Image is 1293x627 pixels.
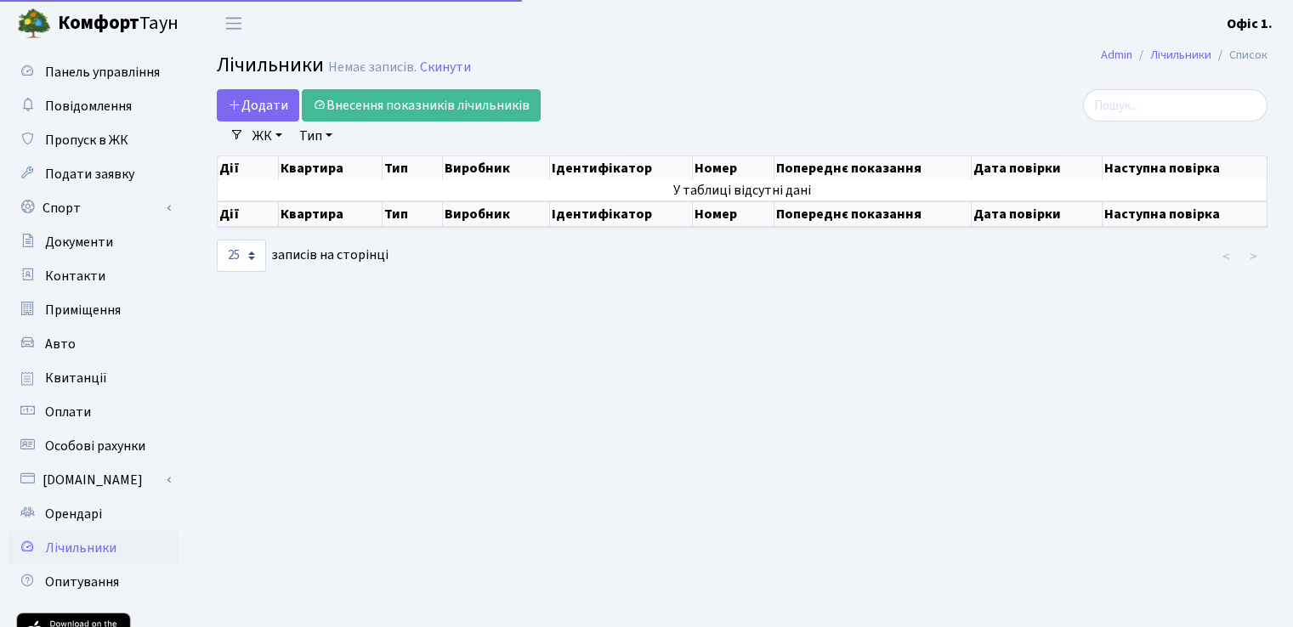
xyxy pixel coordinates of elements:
span: Контакти [45,267,105,285]
a: Додати [217,89,299,121]
b: Офіс 1. [1227,14,1273,33]
a: Оплати [9,395,179,429]
th: Ідентифікатор [550,201,693,227]
th: Квартира [279,201,383,227]
span: Лічильники [45,539,116,557]
a: Документи [9,225,179,259]
span: Таун [58,9,179,38]
th: Дії [218,201,279,227]
th: Дії [218,156,279,180]
a: Повідомлення [9,89,179,123]
img: logo.png [17,7,51,41]
th: Попереднє показання [774,201,972,227]
th: Виробник [443,201,550,227]
li: Список [1211,46,1267,65]
b: Комфорт [58,9,139,37]
a: Контакти [9,259,179,293]
span: Панель управління [45,63,160,82]
span: Документи [45,233,113,251]
span: Особові рахунки [45,437,145,455]
nav: breadcrumb [1075,37,1293,73]
span: Подати заявку [45,165,134,184]
a: Спорт [9,191,179,225]
th: Ідентифікатор [550,156,693,180]
th: Дата повірки [972,201,1103,227]
span: Квитанції [45,369,107,387]
span: Приміщення [45,301,121,319]
a: Панель управління [9,55,179,89]
th: Квартира [279,156,383,180]
a: Подати заявку [9,157,179,191]
th: Номер [693,201,774,227]
span: Орендарі [45,505,102,523]
span: Повідомлення [45,97,132,116]
span: Лічильники [217,50,324,80]
a: Офіс 1. [1227,14,1273,34]
a: Особові рахунки [9,429,179,463]
a: Внесення показників лічильників [302,89,541,121]
th: Дата повірки [972,156,1103,180]
th: Номер [693,156,774,180]
a: Лічильники [9,531,179,565]
label: записів на сторінці [217,240,388,272]
a: Орендарі [9,497,179,531]
span: Оплати [45,403,91,421]
select: записів на сторінці [217,240,266,272]
td: У таблиці відсутні дані [218,180,1267,201]
a: [DOMAIN_NAME] [9,463,179,497]
span: Додати [228,96,288,115]
th: Тип [383,201,443,227]
a: Опитування [9,565,179,599]
div: Немає записів. [328,59,417,76]
th: Тип [383,156,443,180]
a: Авто [9,327,179,361]
th: Виробник [443,156,550,180]
span: Пропуск в ЖК [45,131,128,150]
a: Квитанції [9,361,179,395]
a: Приміщення [9,293,179,327]
button: Переключити навігацію [213,9,255,37]
input: Пошук... [1083,89,1267,121]
a: Тип [292,121,339,150]
th: Наступна повірка [1103,201,1267,227]
a: Скинути [420,59,471,76]
span: Авто [45,335,76,353]
th: Попереднє показання [774,156,972,180]
a: Лічильники [1150,46,1211,64]
span: Опитування [45,573,119,591]
th: Наступна повірка [1103,156,1267,180]
a: Пропуск в ЖК [9,123,179,157]
a: Admin [1101,46,1132,64]
a: ЖК [246,121,289,150]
